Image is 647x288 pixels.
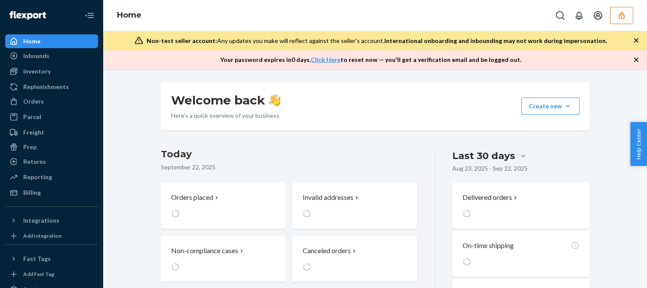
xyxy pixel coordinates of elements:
a: Parcel [5,110,98,124]
button: Integrations [5,214,98,227]
div: Freight [23,128,44,137]
a: Home [117,10,141,20]
a: Add Integration [5,231,98,241]
div: Integrations [23,216,59,225]
p: Orders placed [171,193,213,202]
div: Returns [23,157,46,166]
a: Freight [5,126,98,139]
img: Flexport logo [9,11,46,20]
div: Add Integration [23,232,61,239]
a: Billing [5,186,98,199]
h1: Welcome back [171,92,281,108]
p: Invalid addresses [303,193,353,202]
span: International onboarding and inbounding may not work during impersonation. [384,37,607,44]
button: Orders placed [161,182,285,229]
div: Fast Tags [23,254,51,263]
div: Prep [23,143,37,151]
a: Add Fast Tag [5,269,98,279]
button: Open notifications [570,7,588,24]
button: Help Center [630,122,647,166]
a: Prep [5,140,98,154]
div: Inbounds [23,52,49,60]
button: Invalid addresses [292,182,417,229]
ol: breadcrumbs [110,3,148,28]
div: Inventory [23,67,51,76]
button: Delivered orders [463,193,519,202]
button: Fast Tags [5,252,98,266]
button: Canceled orders [292,236,417,282]
a: Home [5,34,98,48]
div: Billing [23,188,41,197]
p: Aug 23, 2025 - Sep 22, 2025 [452,164,527,173]
div: Replenishments [23,83,69,91]
p: Here’s a quick overview of your business [171,111,281,120]
p: Your password expires in 0 days . to reset now — you'll get a verification email and be logged out. [220,55,521,64]
span: Non-test seller account: [147,37,217,44]
p: September 22, 2025 [161,163,417,172]
div: Last 30 days [452,149,515,162]
a: Replenishments [5,80,98,94]
p: Canceled orders [303,246,351,256]
button: Create new [521,98,580,115]
img: hand-wave emoji [269,94,281,106]
button: Open account menu [589,7,607,24]
button: Open Search Box [552,7,569,24]
div: Home [23,37,40,46]
a: Orders [5,95,98,108]
a: Click Here [311,56,340,63]
p: On-time shipping [463,241,514,251]
button: Non-compliance cases [161,236,285,282]
a: Reporting [5,170,98,184]
a: Inventory [5,64,98,78]
div: Add Fast Tag [23,270,54,278]
a: Returns [5,155,98,169]
p: Non-compliance cases [171,246,238,256]
div: Reporting [23,173,52,181]
button: Close Navigation [81,7,98,24]
div: Any updates you make will reflect against the seller's account. [147,37,607,45]
div: Orders [23,97,44,106]
a: Inbounds [5,49,98,63]
h3: Today [161,147,417,161]
div: Parcel [23,113,41,121]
